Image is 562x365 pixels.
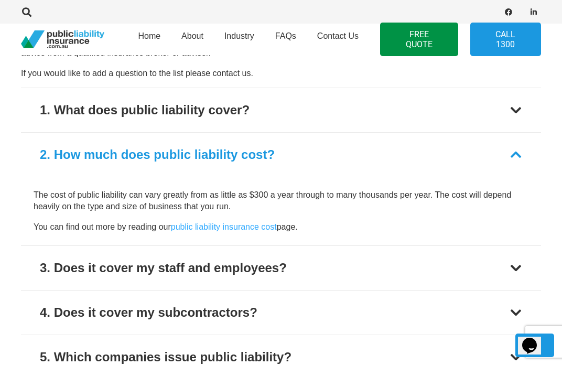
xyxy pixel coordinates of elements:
[21,291,541,335] button: 4. Does it cover my subcontractors?
[138,31,160,40] span: Home
[171,20,214,58] a: About
[515,334,554,357] a: Back to top
[40,145,275,164] div: 2. How much does public liability cost?
[127,20,171,58] a: Home
[501,5,516,19] a: Facebook
[181,31,203,40] span: About
[40,101,250,120] div: 1. What does public liability cover?
[265,20,307,58] a: FAQs
[214,20,265,58] a: Industry
[40,259,287,277] div: 3. Does it cover my staff and employees?
[34,189,528,213] p: The cost of public liability can vary greatly from as little as $300 a year through to many thous...
[317,31,359,40] span: Contact Us
[21,133,541,177] button: 2. How much does public liability cost?
[21,88,541,132] button: 1. What does public liability cover?
[275,31,296,40] span: FAQs
[21,30,104,49] a: pli_logotransparent
[21,68,541,79] p: If you would like to add a question to the list please contact us.
[171,222,277,231] a: public liability insurance cost
[526,5,541,19] a: LinkedIn
[21,246,541,290] button: 3. Does it cover my staff and employees?
[380,23,458,56] a: FREE QUOTE
[470,23,541,56] a: Call 1300
[518,323,552,355] iframe: chat widget
[224,31,254,40] span: Industry
[40,303,257,322] div: 4. Does it cover my subcontractors?
[34,221,528,233] p: You can find out more by reading our page.
[307,20,369,58] a: Contact Us
[16,7,37,17] a: Search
